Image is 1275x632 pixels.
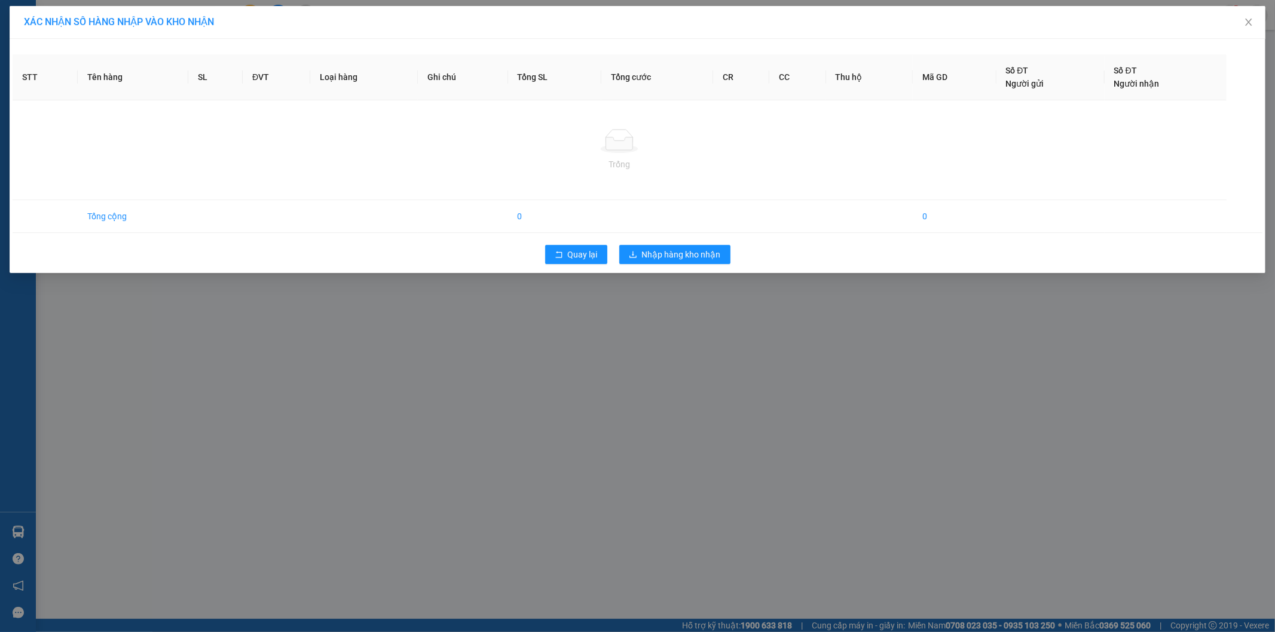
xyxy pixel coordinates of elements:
th: ĐVT [243,54,310,100]
button: Close [1232,6,1265,39]
span: close [1244,17,1253,27]
td: 0 [508,200,602,233]
th: CC [769,54,825,100]
th: CR [713,54,769,100]
span: Người gửi [1006,79,1044,88]
th: Ghi chú [418,54,508,100]
th: Tổng SL [508,54,602,100]
td: 0 [913,200,996,233]
th: Loại hàng [310,54,417,100]
span: XÁC NHẬN SỐ HÀNG NHẬP VÀO KHO NHẬN [24,16,214,27]
div: Trống [22,158,1217,171]
td: Tổng cộng [78,200,188,233]
span: rollback [555,250,563,260]
th: Mã GD [913,54,996,100]
span: Số ĐT [1114,66,1137,75]
button: rollbackQuay lại [545,245,607,264]
span: Số ĐT [1006,66,1029,75]
th: SL [188,54,243,100]
th: Tên hàng [78,54,188,100]
th: STT [13,54,78,100]
span: Quay lại [568,248,598,261]
span: Người nhận [1114,79,1160,88]
span: Nhập hàng kho nhận [642,248,721,261]
th: Thu hộ [826,54,913,100]
th: Tổng cước [601,54,713,100]
span: download [629,250,637,260]
button: downloadNhập hàng kho nhận [619,245,730,264]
